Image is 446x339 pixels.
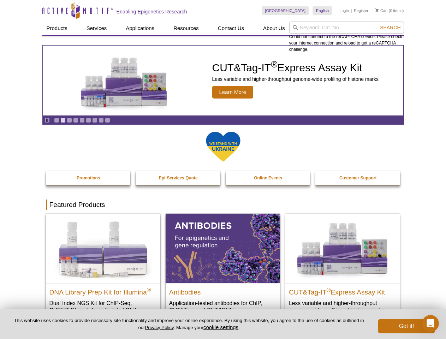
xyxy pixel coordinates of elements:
a: Promotions [46,171,131,185]
a: Go to slide 1 [54,118,59,123]
a: Login [339,8,349,13]
strong: Promotions [77,176,100,180]
button: Search [378,24,403,31]
sup: ® [327,287,331,293]
a: Cart [375,8,388,13]
a: Epi-Services Quote [136,171,221,185]
p: Application-tested antibodies for ChIP, CUT&Tag, and CUT&RUN. [169,299,276,314]
a: Go to slide 4 [73,118,78,123]
h2: Antibodies [169,285,276,296]
a: Privacy Policy [145,325,173,330]
img: CUT&Tag-IT® Express Assay Kit [285,214,400,283]
p: This website uses cookies to provide necessary site functionality and improve your online experie... [11,317,367,331]
a: Register [354,8,368,13]
button: Got it! [378,319,435,333]
img: DNA Library Prep Kit for Illumina [46,214,160,283]
div: Could not connect to the reCAPTCHA service. Please check your internet connection and reload to g... [289,22,404,53]
a: Resources [169,22,203,35]
strong: Online Events [254,176,282,180]
a: DNA Library Prep Kit for Illumina DNA Library Prep Kit for Illumina® Dual Index NGS Kit for ChIP-... [46,214,160,328]
p: Less variable and higher-throughput genome-wide profiling of histone marks​. [289,299,396,314]
a: Products [42,22,72,35]
a: All Antibodies Antibodies Application-tested antibodies for ChIP, CUT&Tag, and CUT&RUN. [166,214,280,321]
p: Dual Index NGS Kit for ChIP-Seq, CUT&RUN, and ds methylated DNA assays. [49,299,157,321]
img: Your Cart [375,8,379,12]
a: Go to slide 9 [105,118,110,123]
a: Go to slide 7 [92,118,97,123]
a: Applications [121,22,159,35]
a: English [313,6,332,15]
button: cookie settings [203,324,238,330]
h2: CUT&Tag-IT Express Assay Kit [289,285,396,296]
input: Keyword, Cat. No. [289,22,404,34]
li: (0 items) [375,6,404,15]
a: Go to slide 6 [86,118,91,123]
a: Customer Support [315,171,401,185]
a: Online Events [226,171,311,185]
a: Go to slide 2 [60,118,66,123]
img: We Stand With Ukraine [206,131,241,162]
a: Toggle autoplay [44,118,50,123]
h2: DNA Library Prep Kit for Illumina [49,285,157,296]
a: Go to slide 8 [99,118,104,123]
a: Contact Us [214,22,248,35]
a: Services [82,22,111,35]
span: Search [380,25,400,30]
strong: Customer Support [339,176,376,180]
li: | [351,6,352,15]
a: Go to slide 5 [79,118,85,123]
a: Go to slide 3 [67,118,72,123]
h2: Enabling Epigenetics Research [117,8,187,15]
h2: Featured Products [46,200,400,210]
img: All Antibodies [166,214,280,283]
sup: ® [147,287,151,293]
a: About Us [259,22,289,35]
a: [GEOGRAPHIC_DATA] [262,6,309,15]
iframe: Intercom live chat [422,315,439,332]
a: CUT&Tag-IT® Express Assay Kit CUT&Tag-IT®Express Assay Kit Less variable and higher-throughput ge... [285,214,400,321]
strong: Epi-Services Quote [159,176,198,180]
